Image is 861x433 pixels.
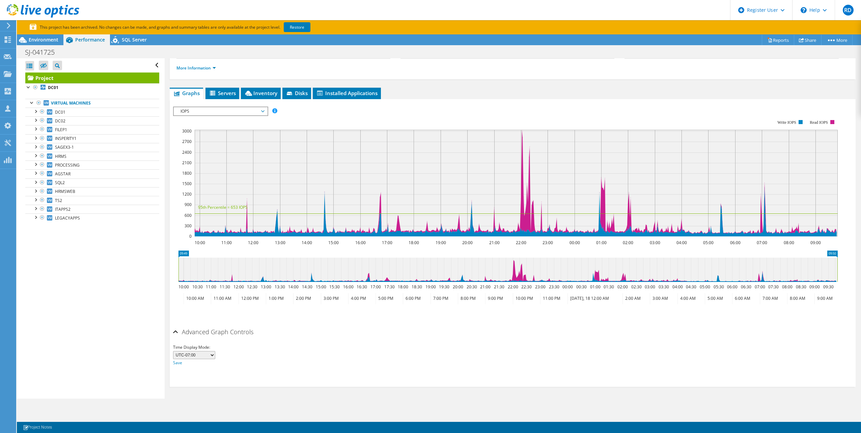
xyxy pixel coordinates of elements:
text: 07:00 [754,284,765,290]
text: 11:00 [221,240,231,246]
text: 14:30 [302,284,312,290]
a: DC02 [25,116,159,125]
text: 0 [189,233,192,239]
text: 13:00 [260,284,271,290]
text: 17:00 [382,240,392,246]
text: 15:00 [315,284,326,290]
h1: SJ-041725 [22,49,65,56]
text: 600 [185,212,192,218]
span: SQL Server [122,36,147,43]
a: PROCESSING [25,161,159,169]
text: 09:30 [823,284,833,290]
text: 07:00 [756,240,767,246]
text: 18:00 [397,284,408,290]
text: 04:00 [672,284,683,290]
span: Servers [209,90,236,96]
text: 00:30 [576,284,586,290]
text: 12:00 [233,284,244,290]
a: FILEP1 [25,125,159,134]
a: More [821,35,853,45]
text: 00:00 [562,284,573,290]
text: 15:00 [328,240,338,246]
text: 08:00 [782,284,792,290]
text: 900 [185,202,192,207]
text: 11:30 [219,284,230,290]
text: 19:00 [425,284,436,290]
a: SAGEX3-1 [25,143,159,152]
span: HRMSWEB [55,189,75,194]
text: 95th Percentile = 653 IOPS [198,204,248,210]
text: 10:00 [194,240,205,246]
b: DC01 [48,85,58,90]
a: HRMSWEB [25,187,159,196]
text: Read IOPS [810,120,828,125]
a: ITAPPS2 [25,205,159,213]
text: 3000 [182,128,192,134]
a: Restore [284,22,310,32]
text: 1800 [182,170,192,176]
text: 01:00 [590,284,600,290]
text: 06:30 [741,284,751,290]
text: 1500 [182,181,192,186]
span: Graphs [173,90,200,96]
text: 07:30 [768,284,778,290]
text: 02:00 [617,284,628,290]
text: 03:30 [658,284,669,290]
span: Inventory [244,90,277,96]
text: 16:00 [355,240,365,246]
text: 11:00 [205,284,216,290]
text: 17:00 [370,284,381,290]
a: Project [25,73,159,83]
text: 05:00 [699,284,710,290]
text: 22:00 [507,284,518,290]
text: 21:30 [494,284,504,290]
text: Write IOPS [777,120,796,125]
text: 08:00 [783,240,794,246]
text: 05:00 [703,240,713,246]
text: 12:00 [248,240,258,246]
a: INSPERITY1 [25,134,159,143]
text: 12:30 [247,284,257,290]
text: 05:30 [713,284,724,290]
span: IOPS [177,107,264,115]
a: Save [173,360,182,366]
text: 03:00 [649,240,660,246]
text: 15:30 [329,284,339,290]
text: 10:00 [178,284,189,290]
span: Environment [29,36,58,43]
text: 23:00 [542,240,553,246]
text: 06:00 [727,284,737,290]
text: 13:30 [274,284,285,290]
span: AGSTAR [55,171,71,177]
text: 23:00 [535,284,545,290]
text: 1200 [182,191,192,197]
text: 16:30 [356,284,367,290]
text: 20:00 [452,284,463,290]
text: 18:30 [411,284,422,290]
text: 13:00 [275,240,285,246]
span: DC01 [55,109,65,115]
text: 20:30 [466,284,477,290]
span: Time Display Mode: [173,344,210,350]
text: 2700 [182,139,192,144]
span: SAGEX3-1 [55,144,74,150]
text: 19:00 [435,240,446,246]
text: 2400 [182,149,192,155]
text: 22:30 [521,284,531,290]
a: AGSTAR [25,169,159,178]
text: 21:00 [480,284,490,290]
a: Virtual Machines [25,99,159,108]
text: 03:00 [644,284,655,290]
span: DC02 [55,118,65,124]
text: 01:30 [603,284,614,290]
a: LEGACYAPPS [25,213,159,222]
a: SQL2 [25,178,159,187]
text: 01:00 [596,240,606,246]
text: 00:00 [569,240,580,246]
h2: Advanced Graph Controls [173,325,253,339]
span: Installed Applications [316,90,378,96]
text: 300 [185,223,192,229]
span: RD [843,5,854,16]
a: More Information [176,65,216,71]
span: ITAPPS2 [55,206,71,212]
